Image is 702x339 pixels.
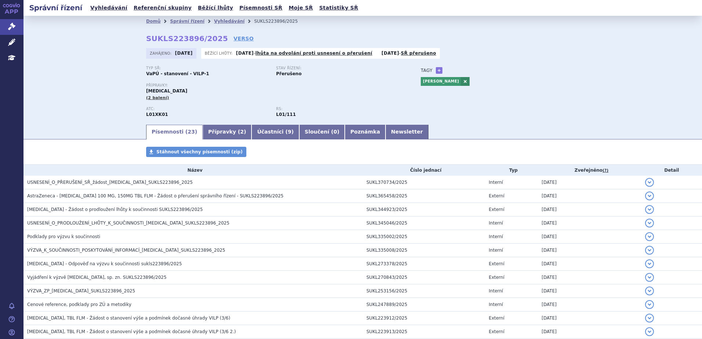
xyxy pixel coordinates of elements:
a: SŘ přerušeno [401,51,436,56]
td: [DATE] [538,244,641,257]
button: detail [645,273,654,282]
button: detail [645,205,654,214]
span: Interní [489,180,503,185]
td: [DATE] [538,271,641,284]
td: [DATE] [538,298,641,311]
th: Zveřejněno [538,165,641,176]
td: [DATE] [538,230,641,244]
td: [DATE] [538,176,641,189]
td: SUKL223912/2025 [363,311,485,325]
button: detail [645,287,654,295]
span: 0 [333,129,337,135]
a: Sloučení (0) [299,125,345,139]
a: Účastníci (9) [252,125,299,139]
li: SUKLS223896/2025 [254,16,307,27]
button: detail [645,327,654,336]
strong: olaparib tbl. [276,112,296,117]
span: AstraZeneca - LYNPARZA 100 MG, 150MG TBL FLM - Žádost o přerušení správního řízení - SUKLS223896/... [27,193,283,198]
span: 9 [288,129,292,135]
td: [DATE] [538,189,641,203]
td: SUKL365458/2025 [363,189,485,203]
span: Cenové reference, podklady pro ZÚ a metodiky [27,302,131,307]
a: Statistiky SŘ [317,3,360,13]
button: detail [645,219,654,227]
strong: OLAPARIB [146,112,168,117]
span: VÝZVA_K_SOUČINNOSTI_POSKYTOVÁNÍ_INFORMACÍ_LYNPARZA_SUKLS223896_2025 [27,248,225,253]
span: Externí [489,275,504,280]
a: [PERSON_NAME] [421,77,461,86]
span: Běžící lhůty: [205,50,234,56]
span: LYNPARZA - Odpověď na výzvu k součinnosti sukls223896/2025 [27,261,182,266]
span: USNESENÍ_O_PRODLOUŽENÍ_LHŮTY_K_SOUČINNOSTI_LYNPARZA_SUKLS223896_2025 [27,220,229,226]
a: Písemnosti (23) [146,125,203,139]
strong: [DATE] [236,51,254,56]
p: - [381,50,436,56]
p: Typ SŘ: [146,66,269,70]
a: Moje SŘ [286,3,315,13]
td: SUKL223913/2025 [363,325,485,339]
span: (2 balení) [146,95,169,100]
a: Běžící lhůty [196,3,235,13]
p: Přípravky: [146,83,406,88]
span: 23 [188,129,195,135]
span: Externí [489,316,504,321]
strong: SUKLS223896/2025 [146,34,228,43]
abbr: (?) [603,168,608,173]
td: SUKL345046/2025 [363,216,485,230]
a: Správní řízení [170,19,205,24]
td: SUKL253156/2025 [363,284,485,298]
button: detail [645,178,654,187]
p: RS: [276,107,399,111]
span: Interní [489,234,503,239]
button: detail [645,314,654,322]
span: Interní [489,288,503,294]
span: LYNPARZA, TBL FLM - Žádost o stanovení výše a podmínek dočasné úhrady VILP (3/6) [27,316,230,321]
span: [MEDICAL_DATA] [146,88,187,94]
span: Externí [489,329,504,334]
span: Vyjádření k výzvě LYNPARZA, sp. zn. SUKLS223896/2025 [27,275,167,280]
td: SUKL335008/2025 [363,244,485,257]
td: SUKL273378/2025 [363,257,485,271]
strong: Přerušeno [276,71,301,76]
span: Externí [489,193,504,198]
td: SUKL270843/2025 [363,271,485,284]
td: [DATE] [538,216,641,230]
span: 2 [240,129,244,135]
td: SUKL335002/2025 [363,230,485,244]
span: LYNPARZA - Žádost o prodloužení lhůty k součinnosti SUKLS223896/2025 [27,207,203,212]
button: detail [645,246,654,255]
a: Domů [146,19,160,24]
td: [DATE] [538,257,641,271]
p: Stav řízení: [276,66,399,70]
span: VÝZVA_ZP_LYNPARZA_SUKLS223896_2025 [27,288,135,294]
strong: [DATE] [175,51,193,56]
span: LYNPARZA, TBL FLM - Žádost o stanovení výše a podmínek dočasné úhrady VILP (3/6 2.) [27,329,236,334]
td: [DATE] [538,203,641,216]
span: Externí [489,261,504,266]
button: detail [645,300,654,309]
span: Podklady pro výzvu k součinnosti [27,234,100,239]
span: Interní [489,248,503,253]
span: Interní [489,302,503,307]
a: Písemnosti SŘ [237,3,285,13]
a: Vyhledávání [214,19,245,24]
span: Stáhnout všechny písemnosti (zip) [156,149,243,154]
a: Poznámka [345,125,386,139]
strong: VaPÚ - stanovení - VILP-1 [146,71,209,76]
a: Stáhnout všechny písemnosti (zip) [146,147,246,157]
span: Interní [489,220,503,226]
th: Číslo jednací [363,165,485,176]
td: SUKL247889/2025 [363,298,485,311]
a: Referenční skupiny [131,3,194,13]
span: USNESENÍ_O_PŘERUŠENÍ_SŘ_žádost_LYNPARZA_SUKLS223896_2025 [27,180,193,185]
th: Detail [641,165,702,176]
strong: [DATE] [381,51,399,56]
a: Newsletter [386,125,428,139]
p: ATC: [146,107,269,111]
span: Externí [489,207,504,212]
th: Typ [485,165,538,176]
a: lhůta na odvolání proti usnesení o přerušení [256,51,372,56]
button: detail [645,192,654,200]
td: SUKL370734/2025 [363,176,485,189]
a: + [436,67,442,74]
